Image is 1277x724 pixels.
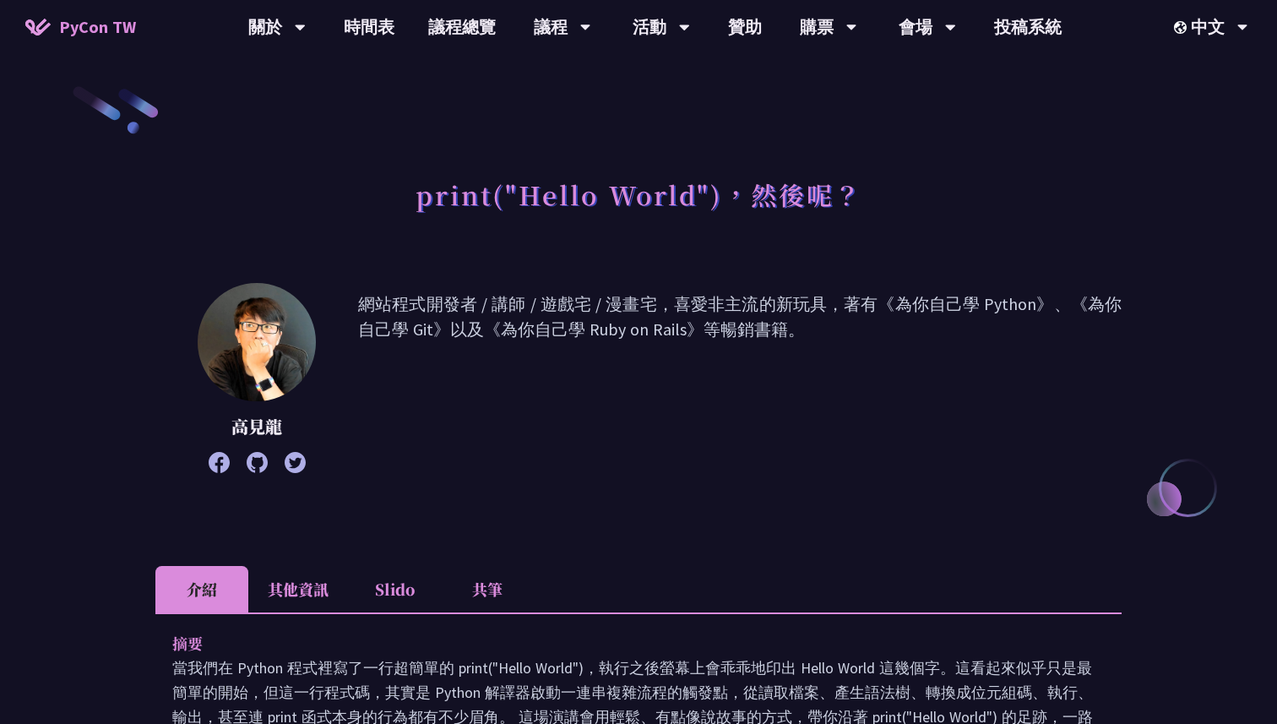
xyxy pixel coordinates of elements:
[172,631,1071,656] p: 摘要
[198,414,316,439] p: 高見龍
[8,6,153,48] a: PyCon TW
[358,291,1122,465] p: 網站程式開發者 / 講師 / 遊戲宅 / 漫畫宅，喜愛非主流的新玩具，著有《為你自己學 Python》、《為你自己學 Git》以及《為你自己學 Ruby on Rails》等暢銷書籍。
[198,283,316,401] img: 高見龍
[25,19,51,35] img: Home icon of PyCon TW 2025
[248,566,348,612] li: 其他資訊
[1174,21,1191,34] img: Locale Icon
[441,566,534,612] li: 共筆
[59,14,136,40] span: PyCon TW
[155,566,248,612] li: 介紹
[416,169,862,220] h1: print("Hello World")，然後呢？
[348,566,441,612] li: Slido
